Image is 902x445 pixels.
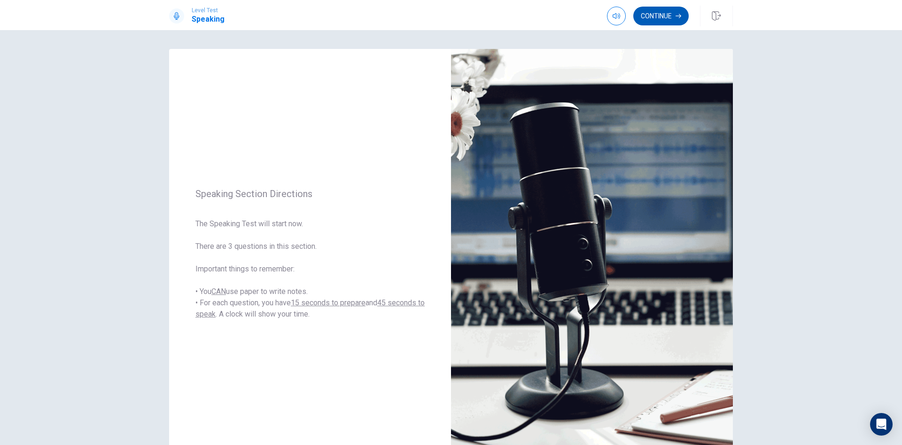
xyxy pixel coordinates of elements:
span: Speaking Section Directions [195,188,425,199]
button: Continue [633,7,689,25]
span: Level Test [192,7,225,14]
u: 15 seconds to prepare [291,298,365,307]
u: CAN [211,287,226,296]
div: Open Intercom Messenger [870,413,893,436]
h1: Speaking [192,14,225,25]
span: The Speaking Test will start now. There are 3 questions in this section. Important things to reme... [195,218,425,320]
